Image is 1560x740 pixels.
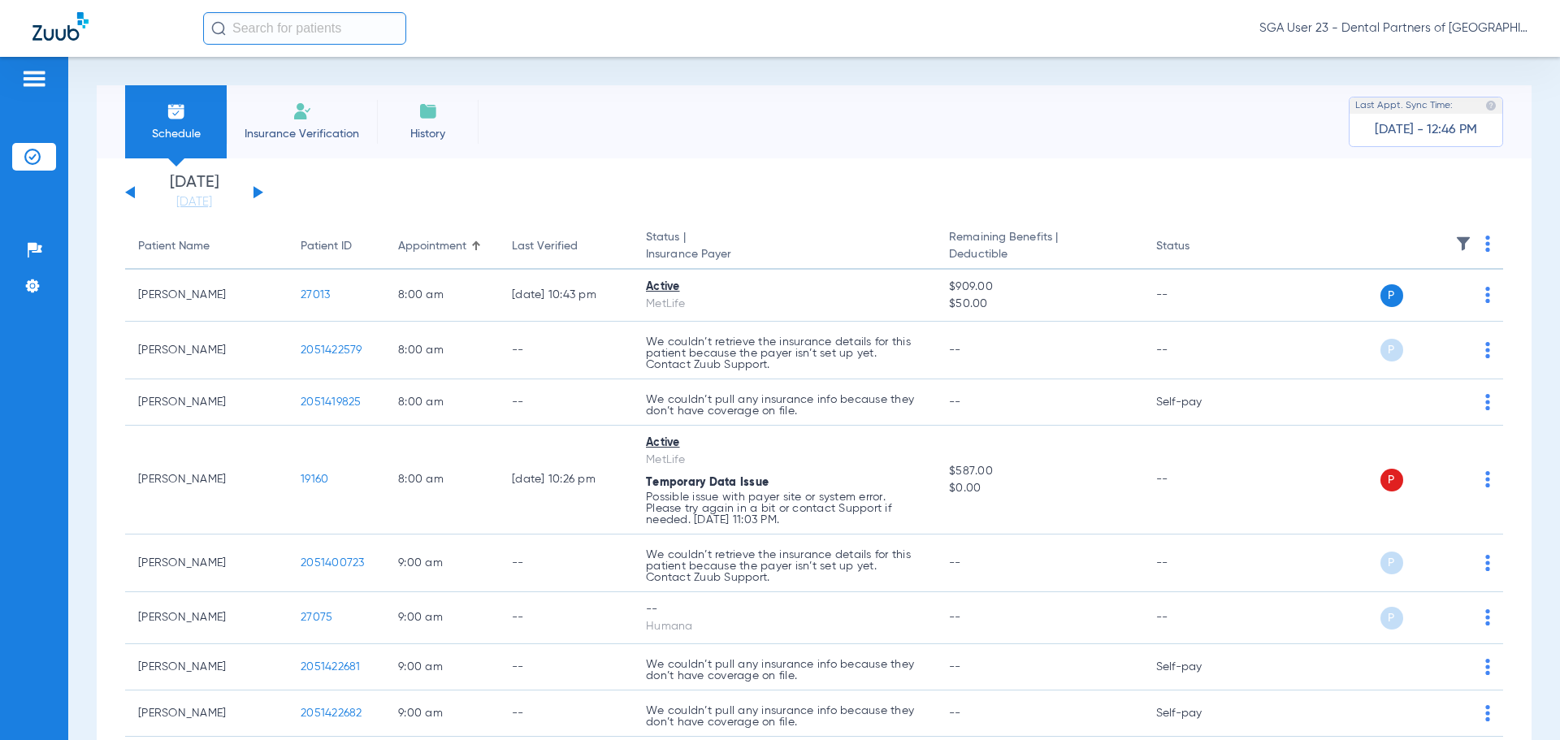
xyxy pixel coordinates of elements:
span: [DATE] - 12:46 PM [1375,122,1477,138]
img: group-dot-blue.svg [1485,394,1490,410]
td: -- [499,534,633,592]
img: Zuub Logo [32,12,89,41]
span: Deductible [949,246,1129,263]
td: [PERSON_NAME] [125,690,288,737]
li: [DATE] [145,175,243,210]
th: Remaining Benefits | [936,224,1142,270]
span: SGA User 23 - Dental Partners of [GEOGRAPHIC_DATA]-JESUP [1259,20,1527,37]
span: Last Appt. Sync Time: [1355,97,1453,114]
span: P [1380,552,1403,574]
td: [PERSON_NAME] [125,644,288,690]
span: 2051422682 [301,708,362,719]
div: Active [646,279,923,296]
td: -- [499,322,633,379]
td: -- [499,592,633,644]
td: -- [499,644,633,690]
p: We couldn’t pull any insurance info because they don’t have coverage on file. [646,705,923,728]
img: group-dot-blue.svg [1485,287,1490,303]
p: Possible issue with payer site or system error. Please try again in a bit or contact Support if n... [646,491,923,526]
span: 2051422579 [301,344,362,356]
span: 2051419825 [301,396,362,408]
img: group-dot-blue.svg [1485,555,1490,571]
td: 8:00 AM [385,379,499,426]
img: group-dot-blue.svg [1485,342,1490,358]
th: Status | [633,224,936,270]
span: P [1380,339,1403,361]
td: -- [499,379,633,426]
span: History [389,126,466,142]
div: Last Verified [512,238,620,255]
span: 2051422681 [301,661,361,673]
input: Search for patients [203,12,406,45]
td: [PERSON_NAME] [125,322,288,379]
img: group-dot-blue.svg [1485,609,1490,625]
td: [PERSON_NAME] [125,592,288,644]
img: group-dot-blue.svg [1485,236,1490,252]
span: $0.00 [949,480,1129,497]
span: -- [949,708,961,719]
td: 8:00 AM [385,322,499,379]
div: Last Verified [512,238,578,255]
span: -- [949,344,961,356]
span: 27013 [301,289,330,301]
div: Patient ID [301,238,352,255]
td: [DATE] 10:26 PM [499,426,633,534]
td: 9:00 AM [385,644,499,690]
p: We couldn’t retrieve the insurance details for this patient because the payer isn’t set up yet. C... [646,549,923,583]
iframe: Chat Widget [1479,662,1560,740]
p: We couldn’t pull any insurance info because they don’t have coverage on file. [646,394,923,417]
img: Search Icon [211,21,226,36]
td: 8:00 AM [385,270,499,322]
span: Schedule [137,126,214,142]
div: Appointment [398,238,486,255]
td: [PERSON_NAME] [125,534,288,592]
td: [PERSON_NAME] [125,270,288,322]
div: MetLife [646,296,923,313]
div: -- [646,601,923,618]
td: 8:00 AM [385,426,499,534]
td: Self-pay [1143,644,1253,690]
img: hamburger-icon [21,69,47,89]
td: -- [1143,592,1253,644]
p: We couldn’t pull any insurance info because they don’t have coverage on file. [646,659,923,682]
td: -- [1143,534,1253,592]
td: [PERSON_NAME] [125,426,288,534]
img: group-dot-blue.svg [1485,659,1490,675]
td: 9:00 AM [385,592,499,644]
th: Status [1143,224,1253,270]
img: group-dot-blue.svg [1485,471,1490,487]
td: 9:00 AM [385,534,499,592]
span: -- [949,661,961,673]
span: -- [949,612,961,623]
span: $50.00 [949,296,1129,313]
td: Self-pay [1143,690,1253,737]
span: Insurance Payer [646,246,923,263]
td: 9:00 AM [385,690,499,737]
span: 27075 [301,612,332,623]
div: Appointment [398,238,466,255]
div: Humana [646,618,923,635]
div: Patient Name [138,238,210,255]
span: P [1380,284,1403,307]
div: Patient Name [138,238,275,255]
span: -- [949,396,961,408]
img: Manual Insurance Verification [292,102,312,121]
div: Active [646,435,923,452]
span: Temporary Data Issue [646,477,769,488]
td: -- [499,690,633,737]
td: [PERSON_NAME] [125,379,288,426]
td: Self-pay [1143,379,1253,426]
img: filter.svg [1455,236,1471,252]
td: -- [1143,270,1253,322]
td: [DATE] 10:43 PM [499,270,633,322]
span: $587.00 [949,463,1129,480]
span: $909.00 [949,279,1129,296]
span: P [1380,607,1403,630]
div: Patient ID [301,238,372,255]
img: Schedule [167,102,186,121]
span: -- [949,557,961,569]
img: History [418,102,438,121]
td: -- [1143,322,1253,379]
span: 19160 [301,474,328,485]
